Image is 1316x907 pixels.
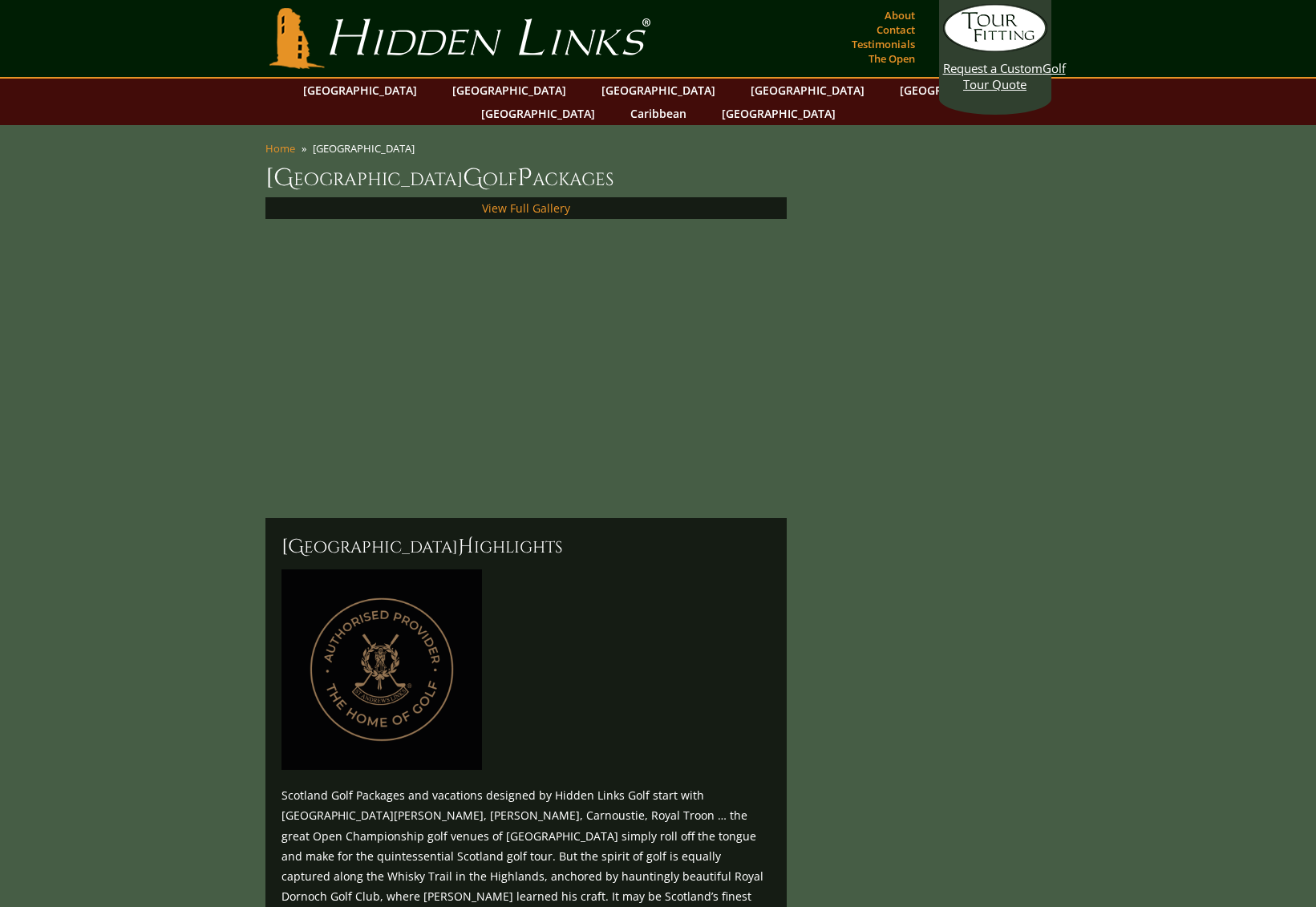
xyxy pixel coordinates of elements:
a: [GEOGRAPHIC_DATA] [444,79,574,102]
a: [GEOGRAPHIC_DATA] [714,102,844,125]
a: [GEOGRAPHIC_DATA] [593,79,723,102]
a: View Full Gallery [482,200,570,216]
a: Contact [873,18,919,41]
span: Request a Custom [943,60,1043,76]
a: Request a CustomGolf Tour Quote [943,4,1047,92]
a: Home [265,141,295,156]
a: Testimonials [848,33,919,55]
a: The Open [865,47,919,70]
h1: [GEOGRAPHIC_DATA] olf ackages [265,162,1051,194]
a: About [881,4,919,26]
span: P [517,162,532,194]
a: [GEOGRAPHIC_DATA] [892,79,1022,102]
a: [GEOGRAPHIC_DATA] [743,79,873,102]
a: [GEOGRAPHIC_DATA] [295,79,425,102]
span: H [458,534,474,560]
li: [GEOGRAPHIC_DATA] [313,141,421,156]
h2: [GEOGRAPHIC_DATA] ighlights [281,534,771,560]
a: [GEOGRAPHIC_DATA] [473,102,603,125]
span: G [463,162,483,194]
a: Caribbean [622,102,694,125]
